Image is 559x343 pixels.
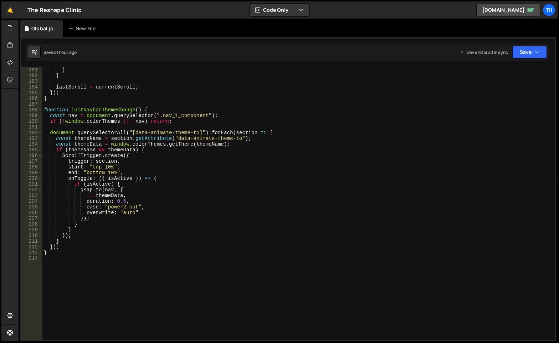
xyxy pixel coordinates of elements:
div: Global.js [31,25,53,32]
div: 206 [21,210,42,216]
div: 210 [21,233,42,238]
div: 211 [21,238,42,244]
div: 182 [21,73,42,79]
div: 204 [21,198,42,204]
div: 189 [21,113,42,118]
div: 208 [21,221,42,227]
a: Th [543,4,555,16]
div: 209 [21,227,42,233]
div: 1 hour ago [56,49,77,55]
div: 207 [21,216,42,221]
div: 187 [21,101,42,107]
div: 198 [21,164,42,170]
div: 195 [21,147,42,153]
div: 183 [21,79,42,84]
div: 199 [21,170,42,176]
a: [DOMAIN_NAME] [476,4,540,16]
div: 190 [21,118,42,124]
div: 205 [21,204,42,210]
div: 200 [21,176,42,181]
div: 214 [21,256,42,261]
div: 186 [21,96,42,101]
div: 192 [21,130,42,136]
div: 188 [21,107,42,113]
div: New File [68,25,98,32]
div: 194 [21,141,42,147]
div: 212 [21,244,42,250]
div: 181 [21,67,42,73]
div: 203 [21,193,42,198]
div: The Reshape Clinic [27,6,81,14]
div: Dev and prod in sync [460,49,508,55]
div: 184 [21,84,42,90]
div: 196 [21,153,42,158]
div: Saved [43,49,77,55]
div: 202 [21,187,42,193]
div: 213 [21,250,42,256]
div: 193 [21,136,42,141]
button: Save [512,46,547,59]
a: 🤙 [1,1,19,19]
div: 197 [21,158,42,164]
button: Code Only [250,4,309,16]
div: 201 [21,181,42,187]
div: 191 [21,124,42,130]
div: 185 [21,90,42,96]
